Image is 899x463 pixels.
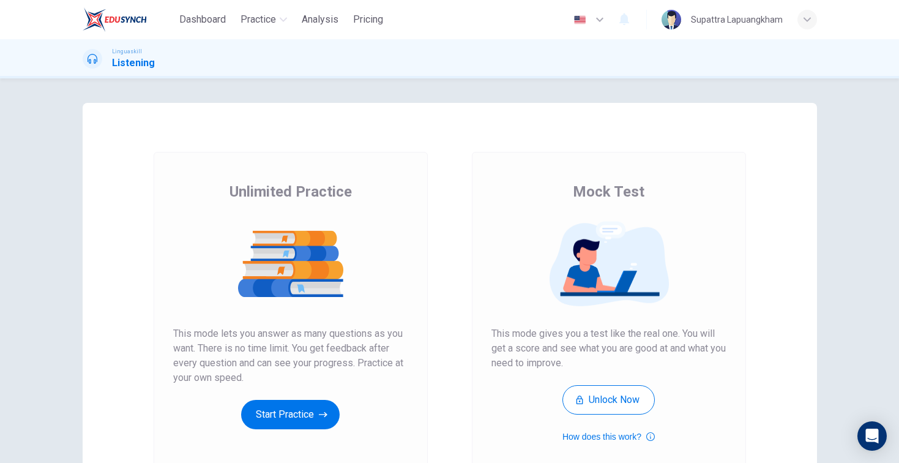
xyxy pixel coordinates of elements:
img: EduSynch logo [83,7,147,32]
button: Pricing [348,9,388,31]
img: en [572,15,588,24]
span: Dashboard [179,12,226,27]
div: Open Intercom Messenger [857,421,887,451]
a: EduSynch logo [83,7,175,32]
button: Analysis [297,9,343,31]
button: How does this work? [562,429,655,444]
span: Linguaskill [112,47,142,56]
h1: Listening [112,56,155,70]
span: This mode gives you a test like the real one. You will get a score and see what you are good at a... [491,326,726,371]
span: Mock Test [573,182,644,201]
span: Practice [241,12,276,27]
img: Profile picture [662,10,681,29]
span: Pricing [353,12,383,27]
button: Dashboard [174,9,231,31]
span: Analysis [302,12,338,27]
span: Unlimited Practice [229,182,352,201]
button: Practice [236,9,292,31]
div: Supattra Lapuangkham [691,12,783,27]
button: Start Practice [241,400,340,429]
button: Unlock Now [562,385,655,415]
span: This mode lets you answer as many questions as you want. There is no time limit. You get feedback... [173,326,408,385]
